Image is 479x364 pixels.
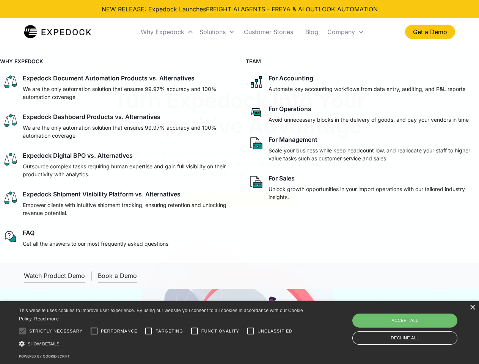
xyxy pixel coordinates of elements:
iframe: Chat Widget [353,282,479,364]
div: Show details [19,340,306,348]
p: Scale your business while keep headcount low, and reallocate your staff to higher value tasks suc... [269,146,476,162]
p: We are the only automation solution that ensures 99.97% accuracy and 100% automation coverage [23,124,231,140]
a: Read more [34,316,59,322]
div: Watch Product Demo [24,272,85,279]
div: For Accounting [269,74,313,82]
div: Why Expedock [138,19,196,45]
img: regular chat bubble icon [3,229,18,244]
div: NEW RELEASE: Expedock Launches [102,5,378,14]
span: Targeting [155,328,183,334]
img: scale icon [3,74,18,89]
img: paper and bag icon [249,136,264,151]
img: scale icon [3,152,18,167]
div: Expedock Document Automation Products vs. Alternatives [23,74,195,82]
p: Avoid unnecessary blocks in the delivery of goods, and pay your vendors in time [269,116,469,124]
a: home [24,24,91,39]
div: Expedock Digital BPO vs. Alternatives [23,152,133,159]
div: For Operations [269,105,311,113]
a: Book a Demo [98,269,137,283]
a: open lightbox [24,269,85,283]
span: Show details [28,342,60,346]
div: For Management [269,136,317,143]
a: FREIGHT AI AGENTS - FREYA & AI OUTLOOK AUTOMATION [206,5,378,13]
img: Expedock Logo [24,24,91,39]
a: Customer Stories [238,19,299,45]
a: Blog [299,19,324,45]
a: Powered by cookie-script [19,354,70,358]
img: scale icon [3,113,18,128]
span: Functionality [201,328,239,334]
span: Strictly necessary [29,328,83,334]
p: Automate key accounting workflows from data entry, auditing, and P&L reports [269,85,465,93]
div: FAQ [23,229,35,237]
div: Solutions [196,19,238,45]
span: Unclassified [258,328,292,334]
span: This website uses cookies to improve user experience. By using our website you consent to all coo... [19,308,303,322]
div: Book a Demo [98,272,137,279]
p: We are the only automation solution that ensures 99.97% accuracy and 100% automation coverage [23,85,231,101]
div: For Sales [269,174,295,182]
img: scale icon [3,190,18,206]
div: Company [327,28,355,36]
p: Outsource complex tasks requiring human expertise and gain full visibility on their productivity ... [23,162,231,178]
div: Company [324,19,367,45]
img: rectangular chat bubble icon [249,105,264,120]
p: Empower clients with intuitive shipment tracking, ensuring retention and unlocking revenue potent... [23,201,231,217]
div: Expedock Dashboard Products vs. Alternatives [23,113,160,121]
span: Performance [101,328,138,334]
div: Solutions [199,28,226,36]
div: Expedock Shipment Visibility Platform vs. Alternatives [23,190,181,198]
p: Get all the answers to our most frequently asked questions [23,240,168,248]
img: paper and bag icon [249,174,264,190]
div: Why Expedock [141,28,184,36]
p: Unlock growth opportunities in your import operations with our tailored industry insights. [269,185,476,201]
img: network like icon [249,74,264,89]
a: Get a Demo [405,25,455,39]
